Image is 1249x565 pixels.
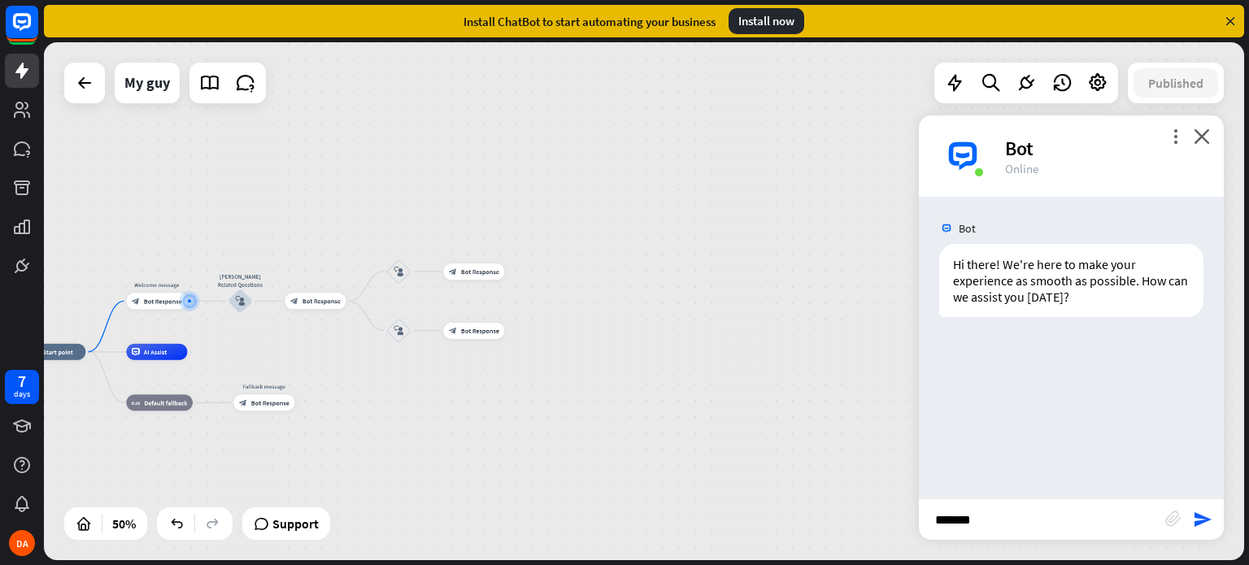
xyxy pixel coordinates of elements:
i: block_user_input [394,267,403,276]
div: Online [1005,161,1204,176]
i: block_bot_response [290,297,298,305]
i: more_vert [1168,128,1183,144]
div: days [14,389,30,400]
span: Bot Response [302,297,341,305]
div: [PERSON_NAME] Related Questions [215,272,264,289]
i: block_bot_response [449,327,457,335]
div: Install now [729,8,804,34]
span: AI Assist [144,348,168,356]
div: Hi there! We're here to make your experience as smooth as possible. How can we assist you [DATE]? [939,244,1203,317]
div: 50% [107,511,141,537]
i: close [1194,128,1210,144]
i: block_fallback [132,398,141,406]
i: send [1193,510,1212,529]
div: DA [9,530,35,556]
div: Bot [1005,136,1204,161]
i: block_attachment [1165,511,1182,527]
span: Bot Response [461,267,499,276]
span: Bot Response [251,398,289,406]
i: block_user_input [394,326,403,336]
button: Published [1134,68,1218,98]
button: Open LiveChat chat widget [13,7,62,55]
span: Support [272,511,319,537]
div: 7 [18,374,26,389]
span: Start point [42,348,73,356]
div: Install ChatBot to start automating your business [463,14,716,29]
a: 7 days [5,370,39,404]
i: block_user_input [235,296,245,306]
span: Default fallback [144,398,187,406]
div: Welcome message [120,280,194,289]
i: block_bot_response [239,398,247,406]
span: Bot Response [144,297,182,305]
div: My guy [124,63,170,103]
i: block_bot_response [132,297,140,305]
div: Fallback message [228,382,301,390]
span: Bot [959,221,976,236]
span: Bot Response [461,327,499,335]
i: block_bot_response [449,267,457,276]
